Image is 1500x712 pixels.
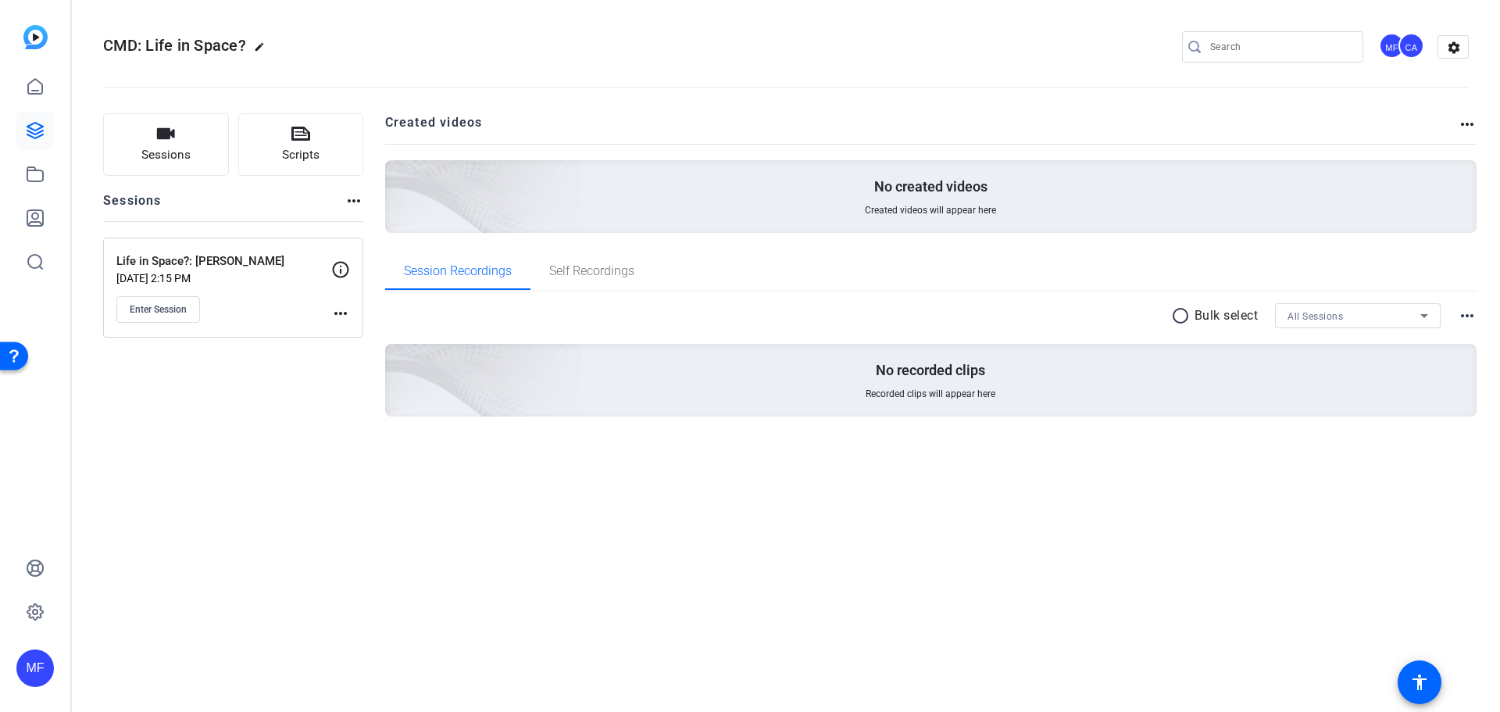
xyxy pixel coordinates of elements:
[1398,33,1426,60] ngx-avatar: Cherith Andes
[385,113,1459,144] h2: Created videos
[404,265,512,277] span: Session Recordings
[23,25,48,49] img: blue-gradient.svg
[874,177,987,196] p: No created videos
[1458,115,1477,134] mat-icon: more_horiz
[1410,673,1429,692] mat-icon: accessibility
[876,361,985,380] p: No recorded clips
[1438,36,1470,59] mat-icon: settings
[1210,38,1351,56] input: Search
[1379,33,1406,60] ngx-avatar: Mona Freund
[116,296,200,323] button: Enter Session
[345,191,363,210] mat-icon: more_horiz
[141,146,191,164] span: Sessions
[210,189,583,528] img: embarkstudio-empty-session.png
[238,113,364,176] button: Scripts
[103,36,246,55] span: CMD: Life in Space?
[16,649,54,687] div: MF
[1398,33,1424,59] div: CA
[1379,33,1405,59] div: MF
[549,265,634,277] span: Self Recordings
[103,113,229,176] button: Sessions
[866,388,995,400] span: Recorded clips will appear here
[1458,306,1477,325] mat-icon: more_horiz
[1171,306,1195,325] mat-icon: radio_button_unchecked
[116,252,331,270] p: Life in Space?: [PERSON_NAME]
[210,5,583,345] img: Creted videos background
[865,204,996,216] span: Created videos will appear here
[282,146,320,164] span: Scripts
[1195,306,1259,325] p: Bulk select
[254,41,273,60] mat-icon: edit
[1287,311,1343,322] span: All Sessions
[130,303,187,316] span: Enter Session
[116,272,331,284] p: [DATE] 2:15 PM
[103,191,162,221] h2: Sessions
[331,304,350,323] mat-icon: more_horiz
